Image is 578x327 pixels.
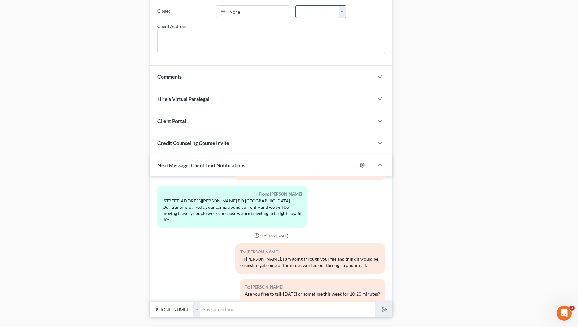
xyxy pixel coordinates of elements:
div: Are you free to talk [DATE] or sometime this week for 10-20 minutes? [245,291,380,297]
span: Credit Counseling Course Invite [157,140,229,146]
div: Hi [PERSON_NAME], I am going through your file and think it would be easiest to get some of the i... [240,256,380,269]
span: Hire a Virtual Paralegal [157,96,209,102]
span: Comments [157,74,182,80]
input: -- : -- [296,6,339,18]
div: To: [PERSON_NAME] [245,284,380,291]
div: To: [PERSON_NAME] [240,248,380,256]
div: From: [PERSON_NAME] [163,191,302,198]
input: Say something... [200,302,375,317]
div: [STREET_ADDRESS][PERSON_NAME] PO [GEOGRAPHIC_DATA] Our trailer is parked at our campground curren... [163,198,302,223]
label: Closed [154,5,213,18]
div: 09:14AM[DATE] [157,233,385,238]
a: None [216,6,289,18]
span: NextMessage: Client Text Notifications [157,162,245,168]
span: Client Portal [157,118,186,124]
div: Client Address [157,23,186,30]
iframe: Intercom live chat [557,306,572,321]
span: 3 [569,306,575,311]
